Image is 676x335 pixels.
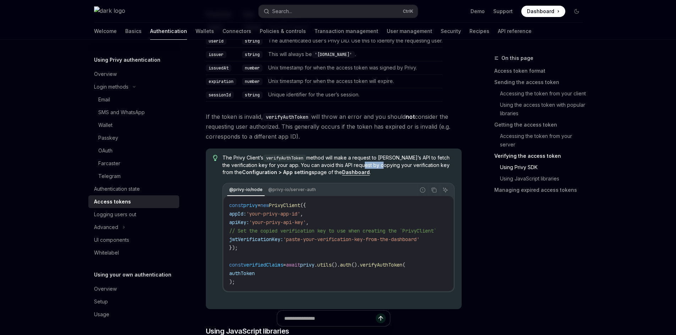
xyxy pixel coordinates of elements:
a: Using JavaScript libraries [500,173,588,184]
span: privy [300,262,314,268]
span: verifiedClaims [243,262,283,268]
span: On this page [501,54,533,62]
span: 'your-privy-app-id' [246,211,300,217]
a: Access tokens [88,195,179,208]
div: Email [98,95,110,104]
td: The authenticated user’s Privy DID. Use this to identify the requesting user. [265,34,443,48]
span: apiKey: [229,219,249,225]
div: OAuth [98,146,112,155]
span: The Privy Client’s method will make a request to [PERSON_NAME]’s API to fetch the verification ke... [222,154,454,176]
a: OAuth [88,144,179,157]
span: // Set the copied verification key to use when creating the `PrivyClient` [229,228,436,234]
a: Verifying the access token [494,150,588,162]
a: Dashboard [521,6,565,17]
div: Login methods [94,83,128,91]
a: Policies & controls [260,23,306,40]
span: Ctrl K [403,9,413,14]
code: verifyAuthToken [263,113,311,121]
div: Usage [94,310,109,319]
div: Telegram [98,172,121,180]
div: @privy-io/node [227,185,265,194]
span: ( [402,262,405,268]
div: Whitelabel [94,249,119,257]
span: auth [340,262,351,268]
span: , [306,219,309,225]
a: Support [493,8,513,15]
a: Getting the access token [494,119,588,130]
div: @privy-io/server-auth [266,185,318,194]
a: Email [88,93,179,106]
a: Usage [88,308,179,321]
a: Authentication [150,23,187,40]
span: verifyAuthToken [360,262,402,268]
span: = [258,202,260,208]
code: '[DOMAIN_NAME]' [312,51,355,58]
button: Send message [376,313,386,323]
a: Basics [125,23,142,40]
svg: Tip [213,155,218,161]
button: Copy the contents from the code block [429,185,439,195]
div: Advanced [94,223,118,231]
span: new [260,202,269,208]
span: (). [351,262,360,268]
button: Ask AI [441,185,450,195]
a: Dashboard [342,169,370,175]
code: string [242,38,263,45]
button: Toggle dark mode [571,6,582,17]
button: Report incorrect code [418,185,427,195]
button: Search...CtrlK [259,5,418,18]
span: , [300,211,303,217]
span: privy [243,202,258,208]
span: }); [229,245,238,251]
span: Dashboard [527,8,554,15]
a: Wallet [88,119,179,132]
a: Welcome [94,23,117,40]
span: const [229,202,243,208]
div: Search... [272,7,292,16]
span: . [314,262,317,268]
span: ); [229,279,235,285]
a: Using Privy SDK [500,162,588,173]
code: userId [206,38,226,45]
a: Wallets [196,23,214,40]
a: Sending the access token [494,77,588,88]
td: Unique identifier for the user’s session. [265,88,443,101]
span: const [229,262,243,268]
code: expiration [206,78,236,85]
a: SMS and WhatsApp [88,106,179,119]
span: 'your-privy-api-key' [249,219,306,225]
div: SMS and WhatsApp [98,108,145,117]
a: Using the access token with popular libraries [500,99,588,119]
a: Passkey [88,132,179,144]
span: utils [317,262,331,268]
a: UI components [88,234,179,246]
a: Access token format [494,65,588,77]
code: issuer [206,51,226,58]
div: Farcaster [98,159,120,168]
strong: Configuration > App settings [242,169,314,175]
code: string [242,91,263,99]
a: Whitelabel [88,246,179,259]
td: This will always be . [265,48,443,61]
span: PrivyClient [269,202,300,208]
a: Farcaster [88,157,179,170]
code: string [242,51,263,58]
h5: Using Privy authentication [94,56,160,64]
a: Telegram [88,170,179,183]
code: sessionId [206,91,234,99]
a: Overview [88,283,179,295]
div: Access tokens [94,197,131,206]
img: dark logo [94,6,125,16]
div: Wallet [98,121,112,129]
code: verifyAuthToken [263,155,306,162]
a: Transaction management [314,23,378,40]
a: Managing expired access tokens [494,184,588,196]
div: Overview [94,285,117,293]
a: Security [441,23,461,40]
h5: Using your own authentication [94,270,171,279]
code: number [242,78,263,85]
a: Demo [471,8,485,15]
span: = [283,262,286,268]
a: Recipes [469,23,489,40]
td: Unix timestamp for when the access token was signed by Privy. [265,61,443,74]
